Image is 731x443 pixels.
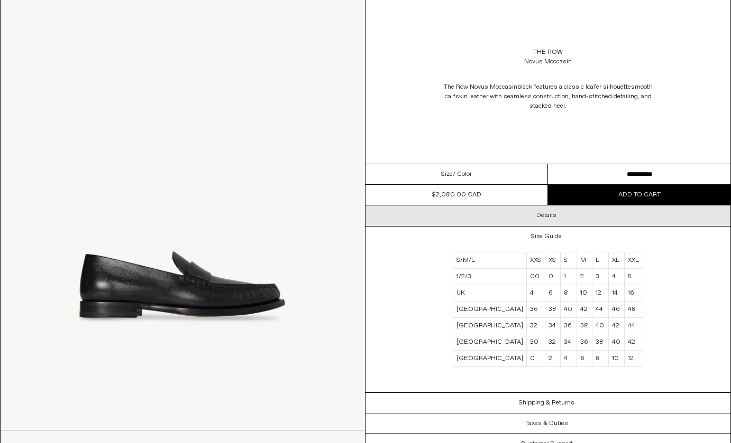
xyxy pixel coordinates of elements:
[592,285,608,301] td: 12
[527,351,545,367] td: 0
[608,285,624,301] td: 14
[577,318,592,334] td: 38
[432,191,481,199] span: $2,080.00 CAD
[618,191,661,199] span: Add to cart
[545,334,561,351] td: 32
[592,252,608,269] td: L
[608,269,624,285] td: 4
[577,252,592,269] td: M
[561,334,577,351] td: 34
[524,57,572,67] div: Novus Moccasin
[592,269,608,285] td: 3
[608,252,624,269] td: XL
[536,212,556,219] h3: Details
[624,252,643,269] td: XXL
[577,269,592,285] td: 2
[577,334,592,351] td: 36
[527,285,545,301] td: 4
[527,252,545,269] td: XXS
[525,420,568,427] h3: Taxes & Duties
[453,318,527,334] td: [GEOGRAPHIC_DATA]
[608,351,624,367] td: 10
[577,285,592,301] td: 10
[453,351,527,367] td: [GEOGRAPHIC_DATA]
[561,351,577,367] td: 4
[561,301,577,318] td: 40
[592,351,608,367] td: 8
[545,301,561,318] td: 38
[453,285,527,301] td: UK
[527,334,545,351] td: 30
[624,351,643,367] td: 12
[608,334,624,351] td: 40
[441,169,453,179] span: Size
[527,318,545,334] td: 32
[442,77,654,116] p: The Row Novus M black features a classic loafer silhouette
[592,301,608,318] td: 44
[527,269,545,285] td: 00
[533,48,563,57] a: The Row
[624,269,643,285] td: 5
[531,233,562,240] h3: Size Guide
[545,285,561,301] td: 6
[527,301,545,318] td: 36
[577,351,592,367] td: 6
[624,301,643,318] td: 48
[624,318,643,334] td: 44
[561,318,577,334] td: 36
[545,252,561,269] td: XS
[445,83,653,110] span: smooth calfskin leather with seamless construction, hand-stitched detailing, and stacked heel.
[624,285,643,301] td: 16
[561,252,577,269] td: S
[608,301,624,318] td: 46
[561,269,577,285] td: 1
[453,334,527,351] td: [GEOGRAPHIC_DATA]
[608,318,624,334] td: 42
[496,83,517,91] span: occasin
[453,252,527,269] td: S/M/L
[548,185,730,205] button: Add to cart
[545,351,561,367] td: 2
[592,334,608,351] td: 38
[453,269,527,285] td: 1/2/3
[453,169,472,179] span: / Color
[545,318,561,334] td: 34
[592,318,608,334] td: 40
[624,334,643,351] td: 42
[561,285,577,301] td: 8
[545,269,561,285] td: 0
[453,301,527,318] td: [GEOGRAPHIC_DATA]
[577,301,592,318] td: 42
[519,399,574,407] h3: Shipping & Returns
